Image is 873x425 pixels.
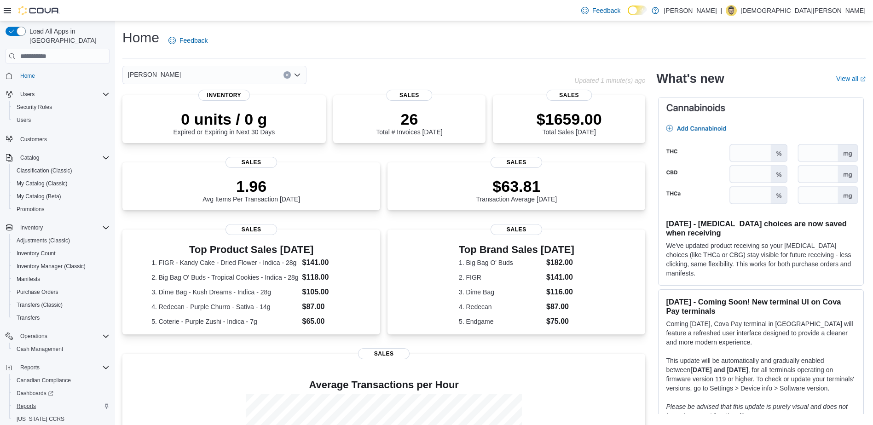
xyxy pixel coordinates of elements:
a: Promotions [13,204,48,215]
button: Adjustments (Classic) [9,234,113,247]
a: Users [13,115,35,126]
button: Catalog [2,151,113,164]
a: Home [17,70,39,81]
button: Home [2,69,113,82]
button: Classification (Classic) [9,164,113,177]
span: Manifests [17,276,40,283]
span: Reports [17,402,36,410]
span: Canadian Compliance [13,375,110,386]
span: Sales [387,90,432,101]
div: Expired or Expiring in Next 30 Days [173,110,275,136]
span: Security Roles [13,102,110,113]
span: Inventory Manager (Classic) [13,261,110,272]
a: My Catalog (Beta) [13,191,65,202]
a: Adjustments (Classic) [13,235,74,246]
span: Purchase Orders [17,288,58,296]
button: Catalog [17,152,43,163]
span: [PERSON_NAME] [128,69,181,80]
p: Updated 1 minute(s) ago [574,77,645,84]
span: My Catalog (Beta) [13,191,110,202]
span: Catalog [17,152,110,163]
p: 26 [376,110,442,128]
button: Inventory [17,222,46,233]
span: [US_STATE] CCRS [17,415,64,423]
a: Customers [17,134,51,145]
button: Transfers [9,311,113,324]
span: Adjustments (Classic) [13,235,110,246]
a: Inventory Count [13,248,59,259]
span: Canadian Compliance [17,377,71,384]
p: 0 units / 0 g [173,110,275,128]
div: Total Sales [DATE] [537,110,602,136]
dd: $141.00 [302,257,351,268]
button: Users [9,114,113,126]
span: Sales [546,90,592,101]
button: Users [2,88,113,101]
button: Reports [2,361,113,374]
dt: 2. FIGR [459,273,543,282]
p: This update will be automatically and gradually enabled between , for all terminals operating on ... [666,356,856,393]
div: Transaction Average [DATE] [476,177,557,203]
span: Catalog [20,154,39,161]
span: Transfers (Classic) [13,299,110,310]
a: Canadian Compliance [13,375,75,386]
dd: $87.00 [302,301,351,312]
span: Users [20,91,35,98]
p: $1659.00 [537,110,602,128]
p: 1.96 [202,177,300,195]
dt: 3. Dime Bag - Kush Dreams - Indica - 28g [151,287,298,297]
button: Purchase Orders [9,286,113,299]
span: Customers [20,136,47,143]
span: Operations [17,331,110,342]
strong: [DATE] and [DATE] [690,366,748,373]
span: Users [13,115,110,126]
dd: $141.00 [546,272,574,283]
h3: Top Brand Sales [DATE] [459,244,574,255]
dt: 3. Dime Bag [459,287,543,297]
button: Manifests [9,273,113,286]
a: Dashboards [9,387,113,400]
span: Promotions [17,206,45,213]
span: Classification (Classic) [17,167,72,174]
button: Inventory Count [9,247,113,260]
button: My Catalog (Classic) [9,177,113,190]
span: Customers [17,133,110,144]
span: Manifests [13,274,110,285]
span: Reports [20,364,40,371]
a: Classification (Classic) [13,165,76,176]
span: Cash Management [17,345,63,353]
p: Coming [DATE], Cova Pay terminal in [GEOGRAPHIC_DATA] will feature a refreshed user interface des... [666,319,856,347]
a: [US_STATE] CCRS [13,414,68,425]
img: Cova [18,6,60,15]
span: Dashboards [17,390,53,397]
span: Purchase Orders [13,287,110,298]
span: Sales [358,348,410,359]
h2: What's new [656,71,724,86]
button: Reports [9,400,113,413]
span: Inventory Count [17,250,56,257]
span: Load All Apps in [GEOGRAPHIC_DATA] [26,27,110,45]
span: Washington CCRS [13,414,110,425]
p: [DEMOGRAPHIC_DATA][PERSON_NAME] [740,5,866,16]
span: Inventory Manager (Classic) [17,263,86,270]
h3: [DATE] - [MEDICAL_DATA] choices are now saved when receiving [666,219,856,237]
dt: 2. Big Bag O' Buds - Tropical Cookies - Indica - 28g [151,273,298,282]
span: Reports [13,401,110,412]
span: Adjustments (Classic) [17,237,70,244]
button: Users [17,89,38,100]
span: Dashboards [13,388,110,399]
button: Open list of options [294,71,301,79]
a: Inventory Manager (Classic) [13,261,89,272]
svg: External link [860,76,866,82]
button: Operations [2,330,113,343]
h4: Average Transactions per Hour [130,379,638,391]
dd: $65.00 [302,316,351,327]
dd: $118.00 [302,272,351,283]
dt: 5. Endgame [459,317,543,326]
a: Feedback [165,31,211,50]
div: Christian Brown [726,5,737,16]
dd: $75.00 [546,316,574,327]
div: Total # Invoices [DATE] [376,110,442,136]
p: We've updated product receiving so your [MEDICAL_DATA] choices (like THCa or CBG) stay visible fo... [666,241,856,278]
dd: $105.00 [302,287,351,298]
